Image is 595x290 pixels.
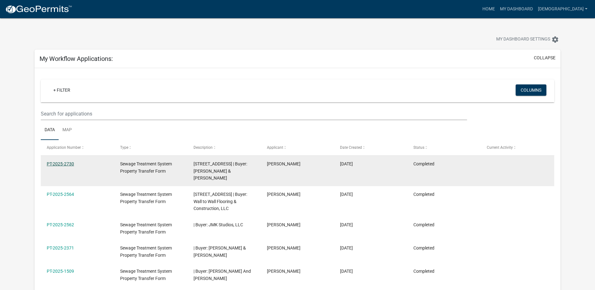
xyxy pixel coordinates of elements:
span: Sewage Treatment System Property Transfer Form [120,192,172,204]
span: Jennifer Olson [267,161,300,166]
datatable-header-cell: Applicant [261,140,334,155]
span: Sewage Treatment System Property Transfer Form [120,222,172,234]
a: [DEMOGRAPHIC_DATA] [535,3,590,15]
input: Search for applications [41,107,467,120]
a: Map [59,120,76,140]
button: My Dashboard Settingssettings [491,33,564,46]
span: Completed [413,161,434,166]
span: Completed [413,222,434,227]
span: 10/07/2025 [340,161,353,166]
span: Type [120,145,128,150]
datatable-header-cell: Status [407,140,481,155]
a: PT-2025-2562 [47,222,74,227]
span: Status [413,145,424,150]
span: 09/24/2025 [340,222,353,227]
button: Columns [516,84,546,96]
span: Description [194,145,213,150]
span: Application Number [47,145,81,150]
a: Home [480,3,497,15]
a: Data [41,120,59,140]
span: Jennifer Olson [267,222,300,227]
span: My Dashboard Settings [496,36,550,43]
a: My Dashboard [497,3,535,15]
button: collapse [534,55,555,61]
span: 09/09/2025 [340,245,353,250]
datatable-header-cell: Type [114,140,188,155]
span: Jennifer Olson [267,192,300,197]
a: PT-2025-2371 [47,245,74,250]
span: Sewage Treatment System Property Transfer Form [120,269,172,281]
a: PT-2025-2564 [47,192,74,197]
span: | Buyer: Mark & Stephanie Strand [194,245,246,258]
datatable-header-cell: Description [188,140,261,155]
span: 1 INDUSTRIAL PARK DR | Buyer: Wall to Wall Flooring & Construction, LLC [194,192,247,211]
span: Date Created [340,145,362,150]
span: Completed [413,192,434,197]
a: + Filter [48,84,75,96]
span: Sewage Treatment System Property Transfer Form [120,245,172,258]
span: Completed [413,269,434,274]
i: settings [551,36,559,43]
span: 38280 228TH AVE | Buyer: Peter & Jeannie Westby [194,161,247,181]
datatable-header-cell: Current Activity [481,140,554,155]
span: Jennifer Olson [267,269,300,274]
span: Current Activity [487,145,513,150]
span: Sewage Treatment System Property Transfer Form [120,161,172,174]
datatable-header-cell: Date Created [334,140,407,155]
span: 06/13/2025 [340,269,353,274]
span: | Buyer: JMK Studios, LLC [194,222,243,227]
datatable-header-cell: Application Number [41,140,114,155]
h5: My Workflow Applications: [40,55,113,62]
span: Jennifer Olson [267,245,300,250]
span: Completed [413,245,434,250]
a: PT-2025-1509 [47,269,74,274]
span: 09/24/2025 [340,192,353,197]
span: | Buyer: Alec Lackman And Ewelina Bielak-Lackman [194,269,251,281]
a: PT-2025-2730 [47,161,74,166]
span: Applicant [267,145,283,150]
